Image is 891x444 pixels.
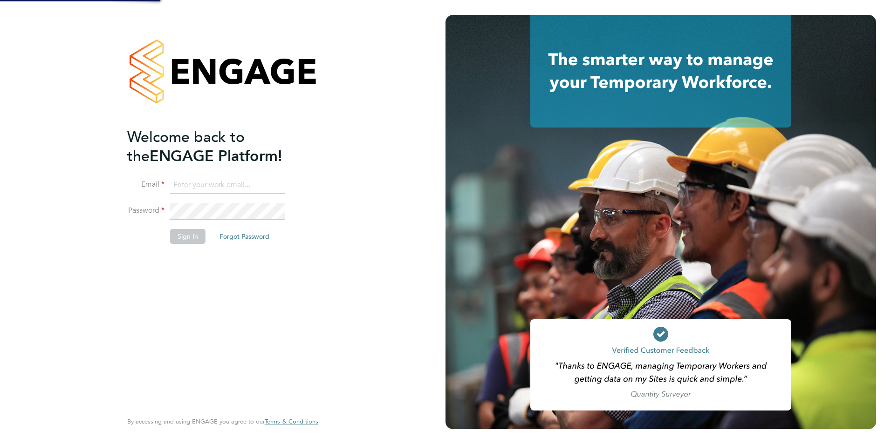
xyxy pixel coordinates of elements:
[127,180,164,189] label: Email
[127,417,318,425] span: By accessing and using ENGAGE you agree to our
[127,206,164,215] label: Password
[212,229,277,244] button: Forgot Password
[170,229,206,244] button: Sign In
[170,177,285,194] input: Enter your work email...
[127,128,309,166] h2: ENGAGE Platform!
[127,128,245,165] span: Welcome back to the
[265,418,318,425] a: Terms & Conditions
